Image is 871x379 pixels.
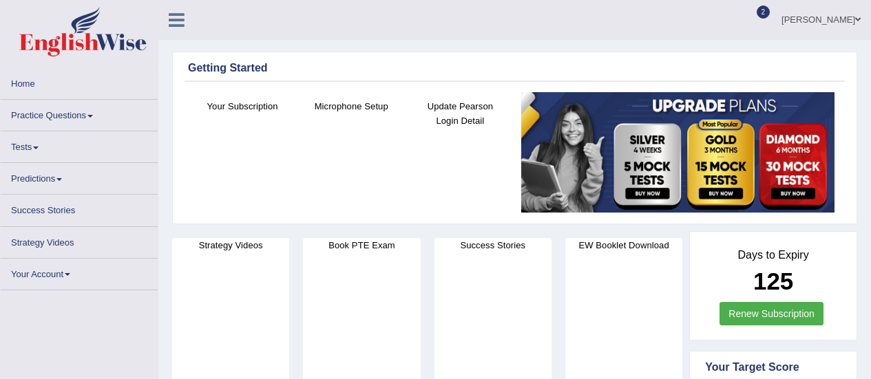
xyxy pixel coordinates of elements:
[434,238,552,252] h4: Success Stories
[1,227,158,254] a: Strategy Videos
[303,238,420,252] h4: Book PTE Exam
[521,92,835,213] img: small5.jpg
[753,268,793,294] b: 125
[720,302,823,325] a: Renew Subscription
[1,68,158,95] a: Home
[1,259,158,285] a: Your Account
[195,99,290,113] h4: Your Subscription
[1,195,158,221] a: Success Stories
[172,238,289,252] h4: Strategy Videos
[412,99,507,128] h4: Update Pearson Login Detail
[757,6,770,19] span: 2
[705,359,841,376] div: Your Target Score
[1,131,158,158] a: Tests
[188,60,841,76] div: Getting Started
[304,99,399,113] h4: Microphone Setup
[565,238,682,252] h4: EW Booklet Download
[1,163,158,190] a: Predictions
[705,249,841,261] h4: Days to Expiry
[1,100,158,127] a: Practice Questions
